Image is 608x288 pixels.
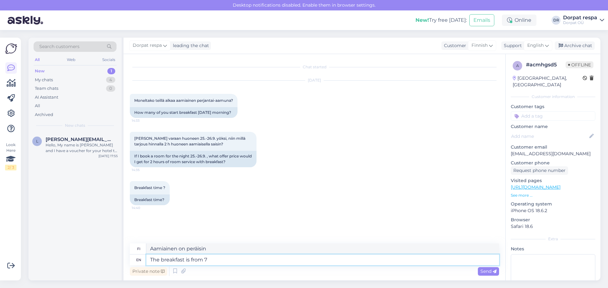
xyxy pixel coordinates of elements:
div: Dorpat OÜ [563,20,597,25]
div: Extra [511,236,595,242]
div: All [35,103,40,109]
span: Search customers [39,43,79,50]
span: 14:40 [132,205,155,210]
span: Dorpat respa [133,42,162,49]
span: Offline [566,61,593,68]
a: Dorpat respaDorpat OÜ [563,15,604,25]
span: English [527,42,544,49]
div: Request phone number [511,166,568,175]
div: My chats [35,77,53,83]
span: 14:35 [132,168,155,172]
div: 4 [106,77,115,83]
textarea: The breakfast is from 7 [146,254,499,265]
div: New [35,68,45,74]
div: Web [66,56,77,64]
div: Private note [130,267,167,276]
div: DR [552,16,560,25]
p: Customer phone [511,160,595,166]
span: a [516,63,519,68]
p: See more ... [511,193,595,198]
p: Safari 18.6 [511,223,595,230]
div: [DATE] [130,77,499,83]
div: Online [502,15,536,26]
div: How many of you start breakfast [DATE] morning? [130,107,237,118]
span: New chats [65,123,85,128]
div: Customer information [511,94,595,100]
div: Try free [DATE]: [415,16,467,24]
p: Browser [511,217,595,223]
span: Finnish [472,42,488,49]
div: Archive chat [555,41,595,50]
div: Breakfast time? [130,194,170,205]
p: Visited pages [511,177,595,184]
p: iPhone OS 18.6.2 [511,207,595,214]
p: Customer name [511,123,595,130]
div: fi [137,243,140,254]
textarea: Aamiainen on peräisin [146,243,499,254]
span: 14:33 [132,118,155,123]
div: 2 / 3 [5,165,16,170]
button: Emails [469,14,494,26]
div: Dorpat respa [563,15,597,20]
div: en [136,254,141,265]
div: Socials [101,56,117,64]
div: # acmhgsd5 [526,61,566,69]
div: Support [501,42,522,49]
span: l [36,139,38,144]
div: Customer [441,42,466,49]
div: Look Here [5,142,16,170]
a: [URL][DOMAIN_NAME] [511,184,560,190]
span: lourenco.m.catarina@gmail.com [46,137,111,142]
span: Breakfast time ? [134,185,165,190]
div: Hello, My name is [PERSON_NAME] and I have a voucher for your hotel to be staying from [DATE] to ... [46,142,118,154]
img: Askly Logo [5,43,17,55]
div: Chat started [130,64,499,70]
p: [EMAIL_ADDRESS][DOMAIN_NAME] [511,150,595,157]
p: Customer email [511,144,595,150]
div: Archived [35,112,53,118]
div: [GEOGRAPHIC_DATA], [GEOGRAPHIC_DATA] [513,75,583,88]
input: Add a tag [511,111,595,121]
div: Team chats [35,85,58,92]
div: All [34,56,41,64]
p: Notes [511,246,595,252]
input: Add name [511,133,588,140]
div: [DATE] 17:55 [98,154,118,158]
div: 0 [106,85,115,92]
div: If I book a room for the night 25.-26.9. , what offer price would I get for 2 hours of room servi... [130,151,256,167]
span: Send [480,268,497,274]
b: New! [415,17,429,23]
span: [PERSON_NAME] varaan huoneen 25.-26.9. yöksi, niin millä tarjous hinnalla 2 h huoneen aamiaisella... [134,136,246,146]
div: 1 [107,68,115,74]
p: Customer tags [511,103,595,110]
span: Moneltako teillä alkaa aamiainen perjantai-aamuna? [134,98,233,103]
p: Operating system [511,201,595,207]
div: AI Assistant [35,94,58,101]
div: leading the chat [170,42,209,49]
